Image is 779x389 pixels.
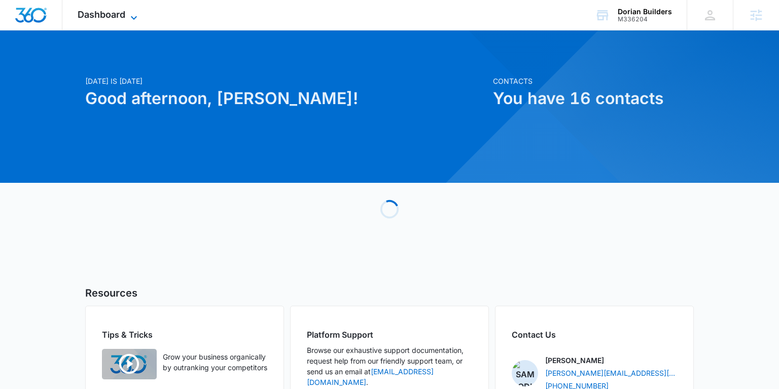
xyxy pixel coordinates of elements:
[493,76,694,86] p: Contacts
[307,345,472,387] p: Browse our exhaustive support documentation, request help from our friendly support team, or send...
[545,355,604,366] p: [PERSON_NAME]
[545,368,677,378] a: [PERSON_NAME][EMAIL_ADDRESS][PERSON_NAME][DOMAIN_NAME]
[512,360,538,386] img: Sam Coduto
[85,86,487,111] h1: Good afternoon, [PERSON_NAME]!
[85,285,694,301] h5: Resources
[618,16,672,23] div: account id
[512,329,677,341] h2: Contact Us
[307,329,472,341] h2: Platform Support
[618,8,672,16] div: account name
[493,86,694,111] h1: You have 16 contacts
[78,9,125,20] span: Dashboard
[85,76,487,86] p: [DATE] is [DATE]
[102,349,157,379] img: Quick Overview Video
[163,351,267,373] p: Grow your business organically by outranking your competitors
[102,329,267,341] h2: Tips & Tricks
